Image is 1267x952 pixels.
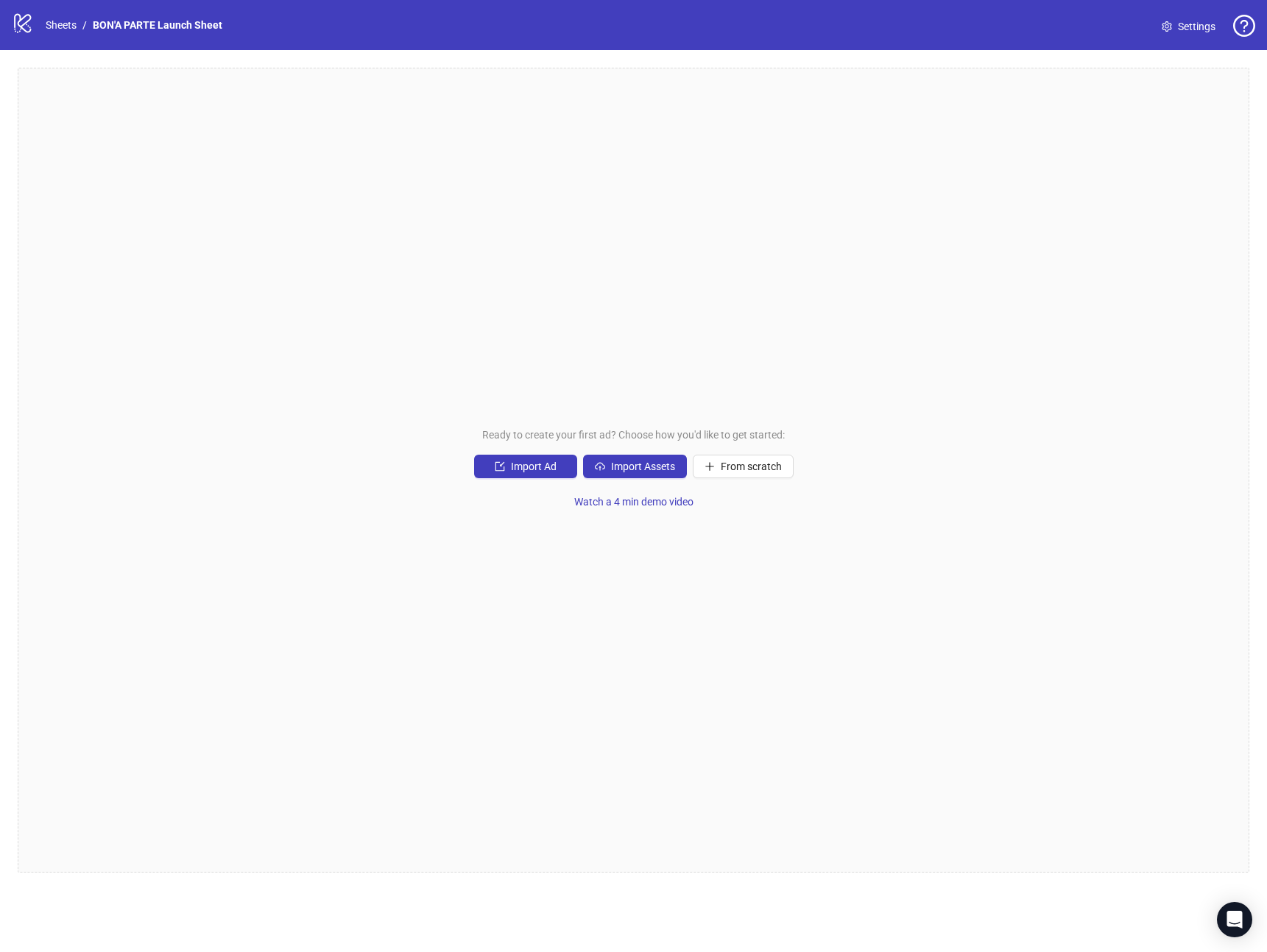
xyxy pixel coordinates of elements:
[562,490,705,514] button: Watch a 4 min demo video
[693,455,794,478] button: From scratch
[574,496,694,508] span: Watch a 4 min demo video
[495,461,505,472] span: import
[595,461,605,472] span: cloud-upload
[1162,21,1172,32] span: setting
[482,427,785,443] span: Ready to create your first ad? Choose how you'd like to get started:
[82,17,87,33] li: /
[1217,902,1252,937] div: Open Intercom Messenger
[90,17,225,33] a: BON'A PARTE Launch Sheet
[705,461,715,472] span: plus
[611,461,675,472] span: Import Assets
[43,17,80,33] a: Sheets
[1178,18,1215,35] span: Settings
[1233,15,1255,37] span: question-circle
[511,461,557,472] span: Import Ad
[474,455,577,478] button: Import Ad
[721,461,782,472] span: From scratch
[583,455,687,478] button: Import Assets
[1150,15,1227,38] a: Settings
